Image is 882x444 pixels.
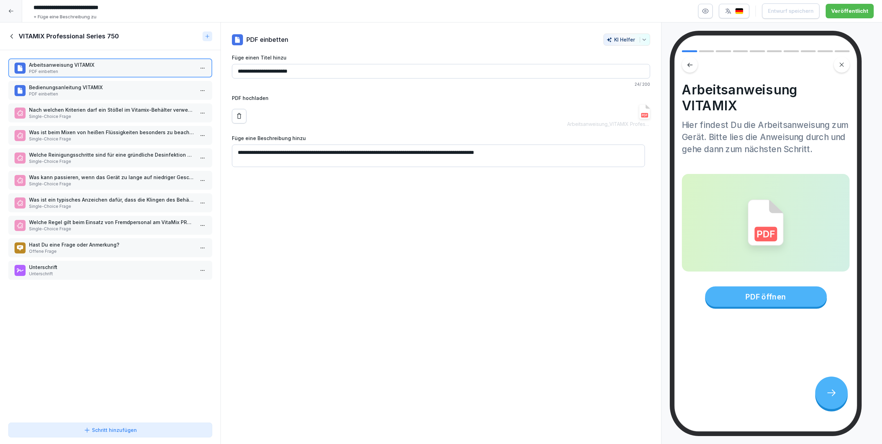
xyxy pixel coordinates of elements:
p: PDF einbetten [246,35,288,44]
p: Single-Choice Frage [29,226,194,232]
img: pdf_icon.svg [639,104,650,119]
p: + Füge eine Beschreibung zu [34,13,96,20]
div: Arbeitsanweisung VITAMIXPDF einbetten [8,58,212,77]
p: Single-Choice Frage [29,113,194,120]
button: Entwurf speichern [762,3,819,19]
p: Was ist beim Mixen von heißen Flüssigkeiten besonders zu beachten, um Verbrennungen zu vermeiden? [29,129,194,136]
p: Nach welchen Kriterien darf ein Stößel im Vitamix-Behälter verwendet werden? [29,106,194,113]
p: Unterschrift [29,271,194,277]
p: Single-Choice Frage [29,181,194,187]
div: Welche Regel gilt beim Einsatz von Fremdpersonal am VitaMix PROFESSIONAL SERIES 750?Single-Choice... [8,216,212,235]
div: Was ist ein typisches Anzeichen dafür, dass die Klingen des Behälters nicht ordnungsgemäß befesti... [8,193,212,212]
p: Single-Choice Frage [29,203,194,210]
button: KI Helfer [603,34,650,46]
div: Bedienungsanleitung VITAMIXPDF einbetten [8,81,212,100]
h4: Arbeitsanweisung VITAMIX [682,82,850,113]
p: Was ist ein typisches Anzeichen dafür, dass die Klingen des Behälters nicht ordnungsgemäß befesti... [29,196,194,203]
div: KI Helfer [607,37,647,43]
img: pdf_icon.svg [748,200,784,246]
h1: VITAMIX Professional Series 750 [19,32,119,40]
div: Schritt hinzufügen [84,426,137,434]
p: Hast Du eine Frage oder Anmerkung? [29,241,194,248]
p: 24 / 200 [232,81,650,87]
div: Hast Du eine Frage oder Anmerkung?Offene Frage [8,238,212,257]
button: Veröffentlicht [826,4,874,18]
label: Füge eine Beschreibung hinzu [232,135,650,142]
p: Bedienungsanleitung VITAMIX [29,84,194,91]
p: Arbeitsanweisung_VITAMIX Professional Series 750.pdf [567,120,650,128]
div: Was ist beim Mixen von heißen Flüssigkeiten besonders zu beachten, um Verbrennungen zu vermeiden?... [8,126,212,145]
div: Welche Reinigungsschritte sind für eine gründliche Desinfektion des Behälters notwendig?Single-Ch... [8,148,212,167]
p: Single-Choice Frage [29,158,194,165]
div: Entwurf speichern [768,7,814,15]
p: Arbeitsanweisung VITAMIX [29,61,194,68]
div: Nach welchen Kriterien darf ein Stößel im Vitamix-Behälter verwendet werden?Single-Choice Frage [8,103,212,122]
div: Veröffentlicht [831,7,868,15]
p: PDF einbetten [29,68,194,75]
p: Offene Frage [29,248,194,255]
img: de.svg [735,8,743,15]
p: Single-Choice Frage [29,136,194,142]
div: Was kann passieren, wenn das Gerät zu lange auf niedriger Geschwindigkeit betrieben wird?Single-C... [8,171,212,190]
p: Was kann passieren, wenn das Gerät zu lange auf niedriger Geschwindigkeit betrieben wird? [29,174,194,181]
p: PDF einbetten [29,91,194,97]
div: PDF öffnen [705,286,826,307]
label: Füge einen Titel hinzu [232,54,650,61]
p: Hier findest Du die Arbeitsanweisung zum Gerät. Bitte lies die Anweisung durch und gehe dann zum ... [682,119,850,155]
button: Schritt hinzufügen [8,423,212,437]
p: Welche Regel gilt beim Einsatz von Fremdpersonal am VitaMix PROFESSIONAL SERIES 750? [29,219,194,226]
p: Unterschrift [29,263,194,271]
p: Welche Reinigungsschritte sind für eine gründliche Desinfektion des Behälters notwendig? [29,151,194,158]
div: UnterschriftUnterschrift [8,261,212,280]
label: PDF hochladen [232,94,650,102]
